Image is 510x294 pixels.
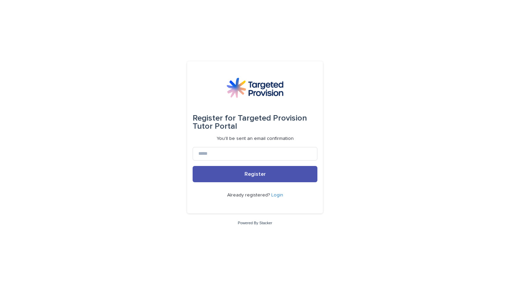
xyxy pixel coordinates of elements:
[271,193,283,197] a: Login
[193,109,317,136] div: Targeted Provision Tutor Portal
[227,193,271,197] span: Already registered?
[193,114,236,122] span: Register for
[193,166,317,182] button: Register
[244,171,266,177] span: Register
[227,78,283,98] img: M5nRWzHhSzIhMunXDL62
[217,136,294,142] p: You'll be sent an email confirmation
[238,221,272,225] a: Powered By Stacker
